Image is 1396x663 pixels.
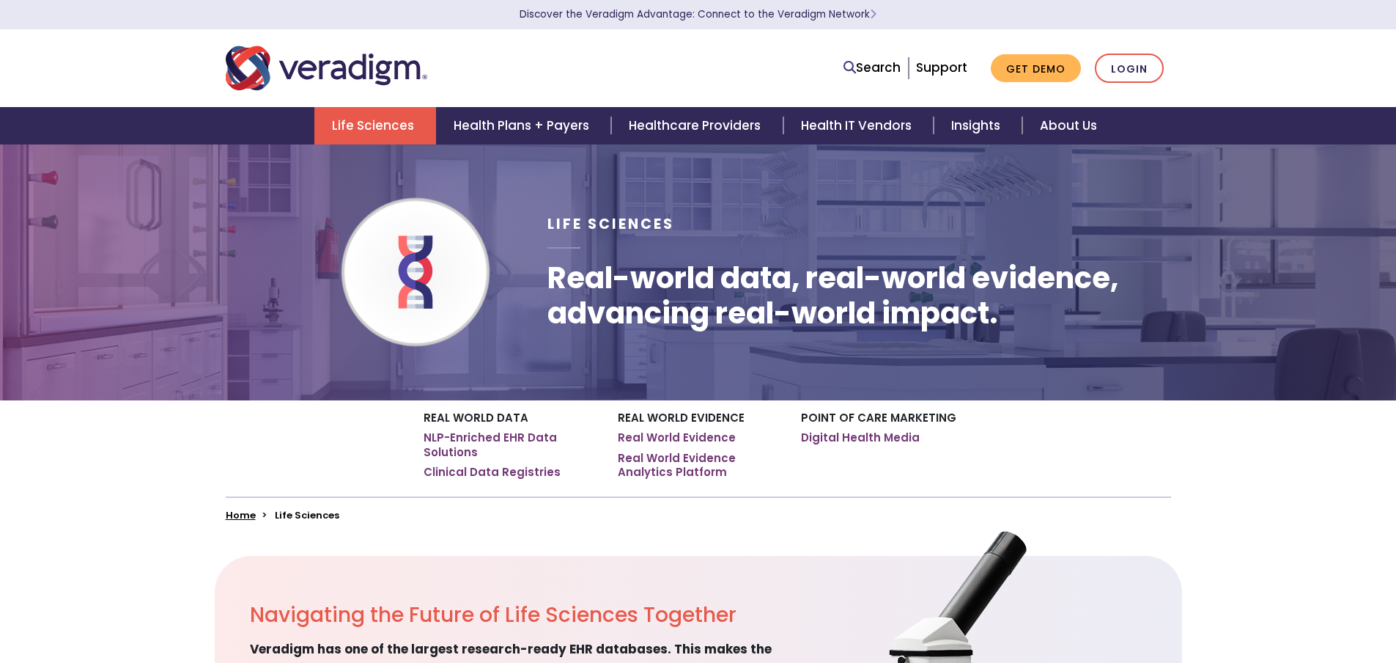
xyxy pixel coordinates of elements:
h1: Real-world data, real-world evidence, advancing real-world impact. [547,260,1170,331]
h2: Navigating the Future of Life Sciences Together [250,603,779,628]
a: Home [226,508,256,522]
a: Digital Health Media [801,431,920,445]
span: Learn More [870,7,876,21]
a: Health Plans + Payers [436,107,611,144]
a: Support [916,59,967,76]
a: Discover the Veradigm Advantage: Connect to the Veradigm NetworkLearn More [520,7,876,21]
a: Health IT Vendors [783,107,934,144]
a: Login [1095,54,1164,84]
a: About Us [1022,107,1115,144]
a: Insights [934,107,1022,144]
a: Real World Evidence [618,431,736,445]
a: Get Demo [991,54,1081,83]
span: Life Sciences [547,214,674,234]
a: Life Sciences [314,107,436,144]
a: Clinical Data Registries [424,465,561,480]
img: Veradigm logo [226,44,427,92]
a: Search [843,58,901,78]
a: Healthcare Providers [611,107,783,144]
a: NLP-Enriched EHR Data Solutions [424,431,596,459]
a: Real World Evidence Analytics Platform [618,451,779,480]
